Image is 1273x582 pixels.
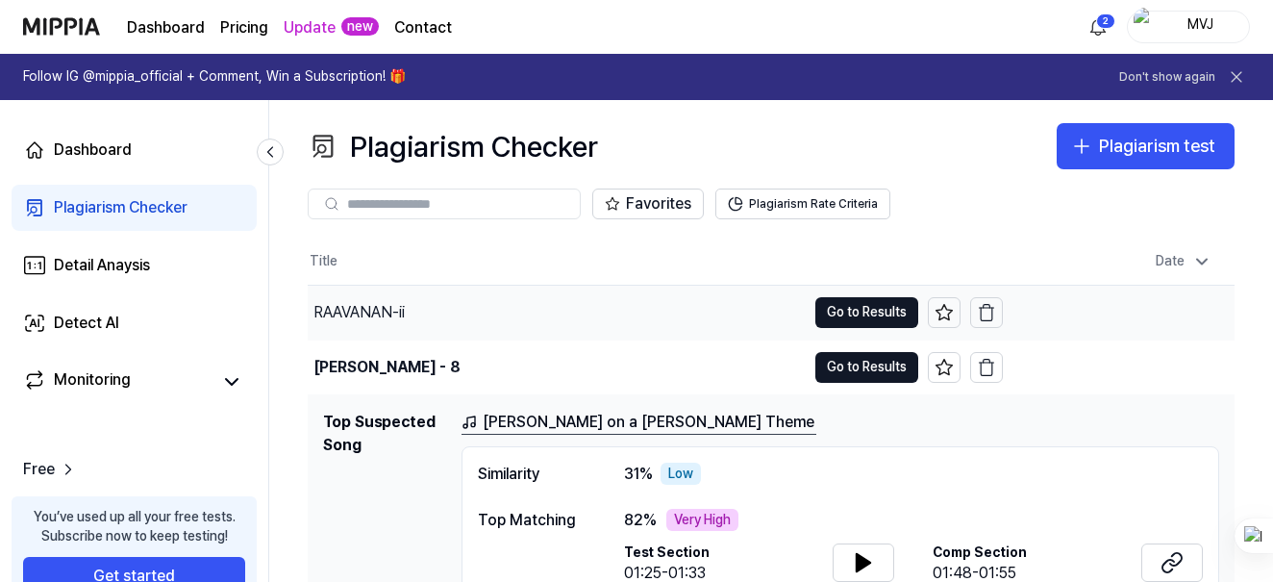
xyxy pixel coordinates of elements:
[54,139,132,162] div: Dashboard
[815,352,918,383] button: Go to Results
[308,239,1003,285] th: Title
[1148,246,1219,277] div: Date
[661,463,701,486] div: Low
[1003,340,1235,394] td: [DATE] 11:12 AM
[23,368,211,395] a: Monitoring
[1099,133,1215,161] div: Plagiarism test
[341,17,379,37] div: new
[220,16,268,39] a: Pricing
[1096,13,1115,29] div: 2
[54,196,187,219] div: Plagiarism Checker
[23,458,78,481] a: Free
[1127,11,1250,43] button: profileMVJ
[933,544,1027,563] span: Comp Section
[1086,15,1110,38] img: 알림
[394,16,452,39] a: Contact
[54,368,131,395] div: Monitoring
[23,458,55,481] span: Free
[12,242,257,289] a: Detail Anaysis
[34,508,236,545] div: You’ve used up all your free tests. Subscribe now to keep testing!
[715,189,890,219] button: Plagiarism Rate Criteria
[308,123,598,169] div: Plagiarism Checker
[1083,12,1113,42] button: 알림2
[12,127,257,173] a: Dashboard
[12,185,257,231] a: Plagiarism Checker
[23,67,406,87] h1: Follow IG @mippia_official + Comment, Win a Subscription! 🎁
[1057,123,1235,169] button: Plagiarism test
[592,189,704,219] button: Favorites
[54,254,150,277] div: Detail Anaysis
[127,16,205,39] a: Dashboard
[1134,8,1157,46] img: profile
[815,297,918,328] button: Go to Results
[313,301,405,324] div: RAAVANAN-ii
[284,16,336,39] a: Update
[666,509,738,532] div: Very High
[12,300,257,346] a: Detect AI
[54,312,119,335] div: Detect AI
[1162,15,1237,37] div: MVJ
[478,463,586,486] div: Similarity
[624,544,710,563] span: Test Section
[1003,285,1235,340] td: [DATE] 2:43 PM
[624,509,657,532] span: 82 %
[478,509,586,532] div: Top Matching
[624,463,653,486] span: 31 %
[313,356,461,379] div: [PERSON_NAME] - 8
[462,411,816,435] a: [PERSON_NAME] on a [PERSON_NAME] Theme
[1119,69,1215,86] button: Don't show again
